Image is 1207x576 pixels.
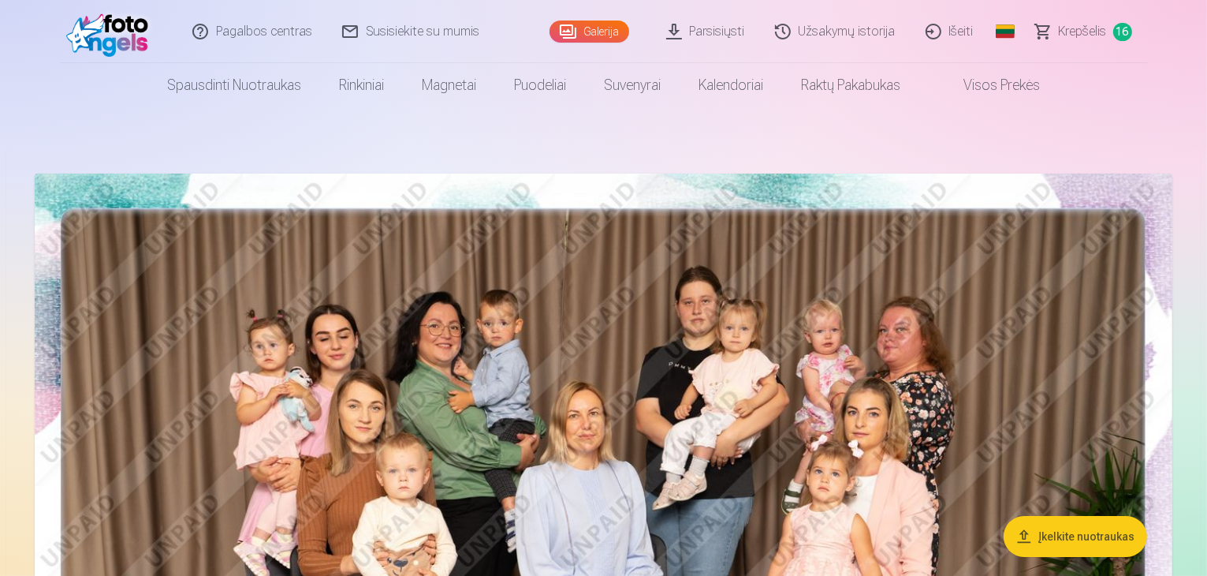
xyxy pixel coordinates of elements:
a: Visos prekės [919,63,1059,107]
span: Krepšelis [1059,22,1107,41]
a: Kalendoriai [680,63,782,107]
a: Spausdinti nuotraukas [148,63,320,107]
button: Įkelkite nuotraukas [1004,516,1147,557]
a: Puodeliai [495,63,585,107]
img: /fa2 [66,6,157,57]
a: Suvenyrai [585,63,680,107]
a: Magnetai [403,63,495,107]
a: Raktų pakabukas [782,63,919,107]
a: Galerija [549,21,629,43]
a: Rinkiniai [320,63,403,107]
span: 16 [1113,23,1132,41]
